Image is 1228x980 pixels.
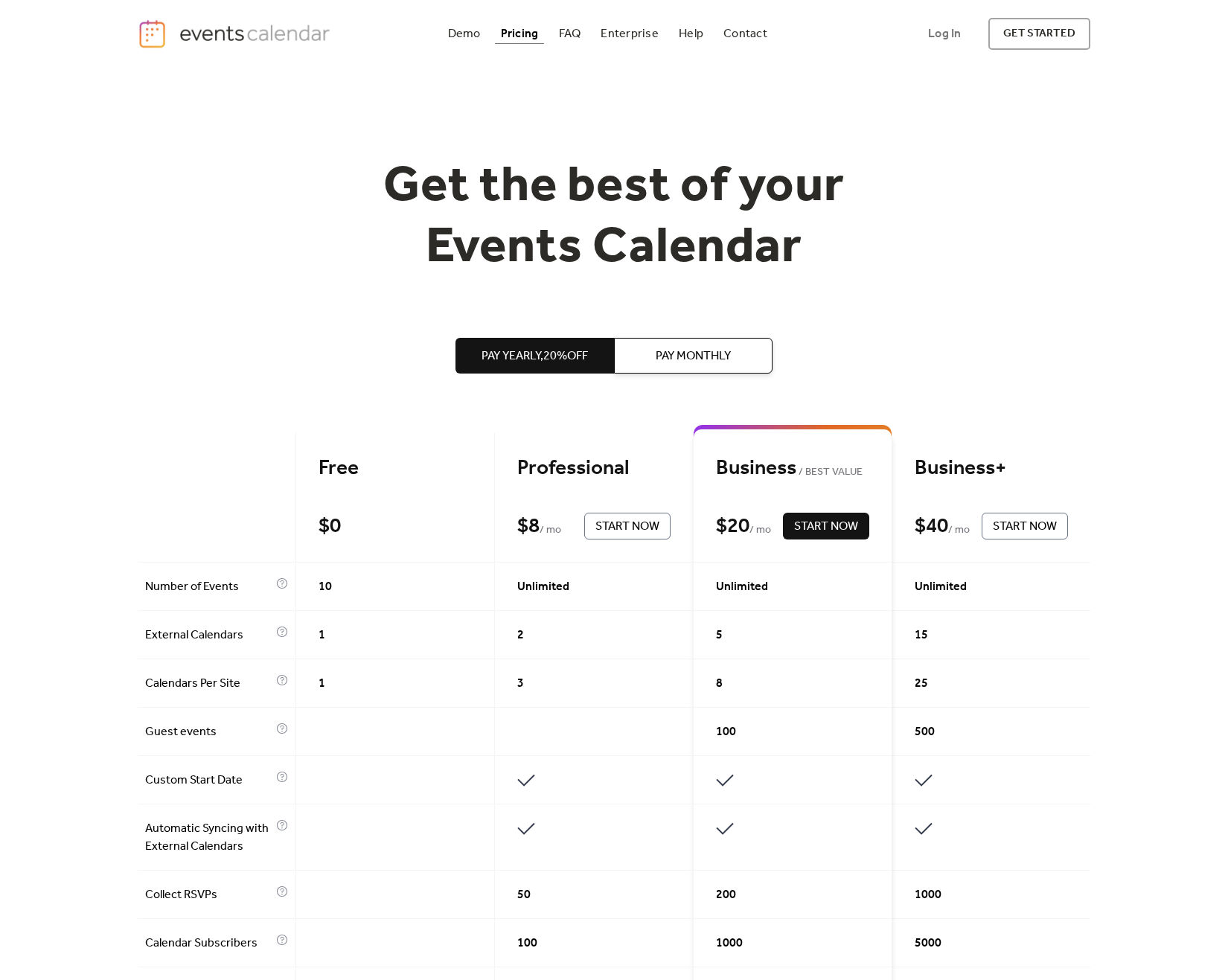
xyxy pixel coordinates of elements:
[328,157,900,278] h1: Get the best of your Events Calendar
[145,886,272,904] span: Collect RSVPs
[517,455,671,481] div: Professional
[915,578,967,596] span: Unlimited
[716,723,736,741] span: 100
[716,455,869,481] div: Business
[145,723,272,741] span: Guest events
[145,578,272,596] span: Number of Events
[783,513,869,539] button: Start Now
[601,30,658,38] div: Enterprise
[679,30,703,38] div: Help
[482,348,588,365] span: Pay Yearly, 20% off
[584,513,671,539] button: Start Now
[915,935,941,952] span: 5000
[794,518,858,536] span: Start Now
[553,24,587,44] a: FAQ
[796,464,863,481] span: BEST VALUE
[656,348,731,365] span: Pay Monthly
[723,30,767,38] div: Contact
[993,518,1057,536] span: Start Now
[595,24,664,44] a: Enterprise
[501,30,539,38] div: Pricing
[319,578,332,596] span: 10
[716,578,768,596] span: Unlimited
[138,19,334,49] a: home
[442,24,487,44] a: Demo
[915,513,948,539] div: $ 40
[559,30,581,38] div: FAQ
[913,18,976,50] a: Log In
[982,513,1068,539] button: Start Now
[517,627,524,644] span: 2
[145,772,272,790] span: Custom Start Date
[716,513,749,539] div: $ 20
[749,522,771,539] span: / mo
[614,338,773,374] button: Pay Monthly
[673,24,709,44] a: Help
[517,886,531,904] span: 50
[716,886,736,904] span: 200
[145,820,272,856] span: Automatic Syncing with External Calendars
[517,935,537,952] span: 100
[517,675,524,693] span: 3
[915,627,928,644] span: 15
[915,886,941,904] span: 1000
[915,723,935,741] span: 500
[716,935,743,952] span: 1000
[319,675,325,693] span: 1
[716,627,723,644] span: 5
[517,578,569,596] span: Unlimited
[448,30,481,38] div: Demo
[540,522,561,539] span: / mo
[319,627,325,644] span: 1
[319,513,341,539] div: $ 0
[145,935,272,952] span: Calendar Subscribers
[319,455,472,481] div: Free
[717,24,773,44] a: Contact
[145,627,272,644] span: External Calendars
[455,338,614,374] button: Pay Yearly,20%off
[495,24,545,44] a: Pricing
[145,675,272,693] span: Calendars Per Site
[948,522,970,539] span: / mo
[988,18,1090,50] a: get started
[716,675,723,693] span: 8
[915,455,1068,481] div: Business+
[517,513,540,539] div: $ 8
[595,518,659,536] span: Start Now
[915,675,928,693] span: 25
